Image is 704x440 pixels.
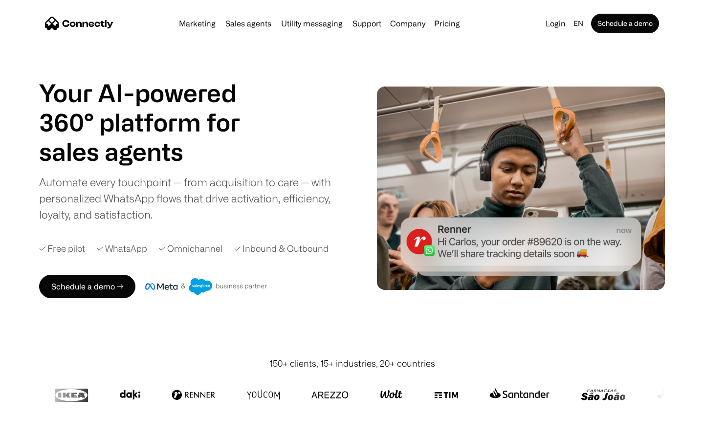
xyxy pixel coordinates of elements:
[39,137,264,166] h1: sales agents
[221,20,275,27] a: Sales agents
[97,242,147,255] div: ✓ WhatsApp
[430,20,464,27] a: Pricing
[20,423,59,437] ul: Language list
[349,20,385,27] a: Support
[277,20,347,27] a: Utility messaging
[542,17,570,30] a: Login
[390,17,425,30] div: Company
[269,357,435,370] div: 150+ clients, 15+ industries, 20+ countries
[175,20,220,27] a: Marketing
[591,14,659,33] a: Schedule a demo
[573,17,583,30] div: en
[39,174,347,222] div: Automate every touchpoint — from acquisition to care — with personalized WhatsApp flows that driv...
[39,275,135,298] a: Schedule a demo →
[145,278,267,295] img: Meta and Salesforce business partner badge.
[39,242,85,255] div: ✓ Free pilot
[159,242,222,255] div: ✓ Omnichannel
[39,78,264,137] h1: Your AI-powered 360° platform for
[10,422,59,437] aside: Language selected: English
[234,242,329,255] div: ✓ Inbound & Outbound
